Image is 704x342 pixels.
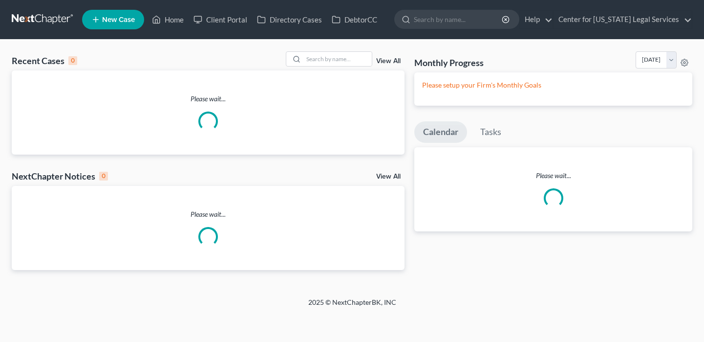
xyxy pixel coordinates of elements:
[554,11,692,28] a: Center for [US_STATE] Legal Services
[414,171,692,181] p: Please wait...
[414,57,484,68] h3: Monthly Progress
[414,10,503,28] input: Search by name...
[376,58,401,65] a: View All
[252,11,327,28] a: Directory Cases
[422,80,684,90] p: Please setup your Firm's Monthly Goals
[12,94,405,104] p: Please wait...
[327,11,382,28] a: DebtorCC
[74,297,631,315] div: 2025 © NextChapterBK, INC
[12,170,108,182] div: NextChapter Notices
[520,11,553,28] a: Help
[376,173,401,180] a: View All
[303,52,372,66] input: Search by name...
[99,172,108,181] div: 0
[102,16,135,23] span: New Case
[189,11,252,28] a: Client Portal
[68,56,77,65] div: 0
[147,11,189,28] a: Home
[12,55,77,67] div: Recent Cases
[414,121,467,143] a: Calendar
[12,209,405,219] p: Please wait...
[471,121,510,143] a: Tasks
